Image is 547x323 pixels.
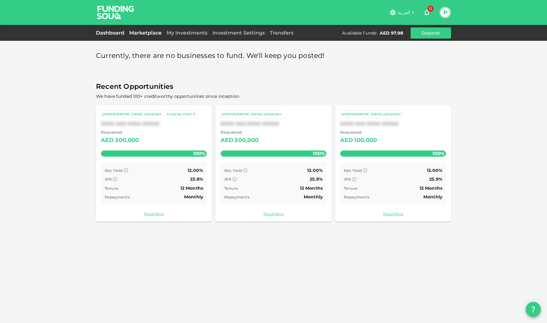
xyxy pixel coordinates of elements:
a: Marketplace [127,30,164,36]
span: Requested [101,129,139,135]
span: Net Yield [344,168,362,173]
span: Repayments [344,195,369,199]
a: [DEMOGRAPHIC_DATA]-compliantXXXX XXX XXXX XXXXX Requested AED100,000100% Net Yield 13.00% IRR 25.... [335,105,451,222]
div: 300,000 [115,135,139,145]
button: 0 [421,6,433,19]
span: Requested [340,129,377,135]
span: 12 Months [180,185,203,191]
a: Dashboard [96,30,127,36]
span: IRR [224,177,231,182]
div: 200,000 [235,135,259,145]
span: Recent Opportunities [96,81,451,93]
div: [DEMOGRAPHIC_DATA]-compliant [102,112,161,117]
span: Requested [221,129,259,135]
div: Available Funds : [342,30,377,36]
span: Currently, there are no businesses to fund. We'll keep you posted! [96,50,325,62]
a: Investment Settings [210,30,267,36]
a: Read More [221,211,326,217]
div: XXXX XXX XXXX XXXXX [101,121,207,127]
span: 12 Months [420,185,442,191]
span: 0 [427,6,434,12]
span: Net Yield [224,168,242,173]
div: [DEMOGRAPHIC_DATA]-compliant [222,112,281,117]
span: Monthly [184,194,203,200]
span: 12.00% [188,168,203,173]
span: 12 Months [300,185,323,191]
span: IRR [105,177,112,182]
span: We have funded 100+ creditworthy opportunities since inception [96,93,239,99]
div: AED 97.98 [380,30,403,36]
span: 100% [311,149,326,158]
span: Existing client [167,112,192,116]
span: Tenure [224,186,238,191]
a: Read More [340,211,446,217]
span: 100% [192,149,207,158]
span: 25.9% [310,176,323,182]
span: Repayments [224,195,250,199]
span: Monthly [304,194,323,200]
span: IRR [344,177,351,182]
div: [DEMOGRAPHIC_DATA]-compliant [342,112,401,117]
div: XXXX XXX XXXX XXXXX [221,121,326,127]
a: [DEMOGRAPHIC_DATA]-compliantXXXX XXX XXXX XXXXX Requested AED200,000100% Net Yield 13.00% IRR 25.... [216,105,331,222]
span: العربية [397,10,410,15]
span: 13.00% [427,168,442,173]
span: Tenure [344,186,357,191]
a: Read More [101,211,207,217]
span: Repayments [105,195,130,199]
span: 100% [431,149,446,158]
span: 25.9% [429,176,442,182]
span: Net Yield [105,168,123,173]
span: 13.00% [307,168,323,173]
span: 23.8% [190,176,203,182]
div: AED [340,135,353,145]
button: Deposit [411,27,451,39]
span: Tenure [105,186,118,191]
a: My Investments [164,30,210,36]
button: question [526,302,541,317]
button: P [440,8,450,17]
span: Monthly [423,194,442,200]
a: [DEMOGRAPHIC_DATA]-compliant Existing clientXXXX XXX XXXX XXXXX Requested AED300,000100% Net Yiel... [96,105,212,222]
div: 100,000 [354,135,377,145]
div: XXXX XXX XXXX XXXXX [340,121,446,127]
a: Transfers [267,30,296,36]
div: AED [101,135,114,145]
div: AED [221,135,233,145]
